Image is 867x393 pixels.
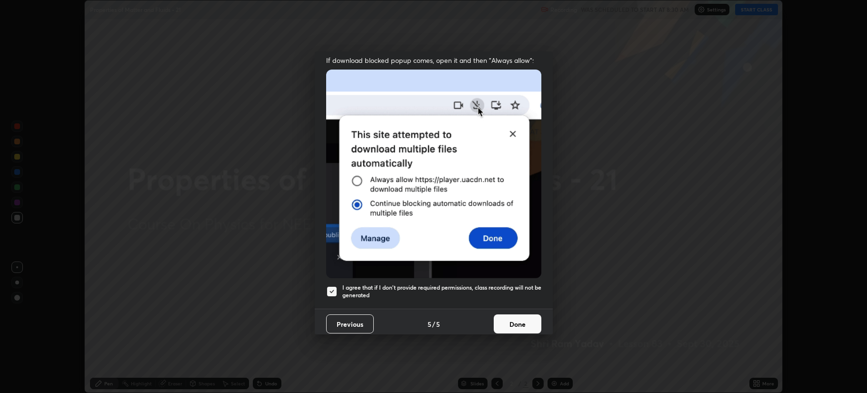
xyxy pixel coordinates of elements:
h4: / [432,319,435,329]
h5: I agree that if I don't provide required permissions, class recording will not be generated [342,284,541,299]
button: Previous [326,314,374,333]
img: downloads-permission-blocked.gif [326,70,541,278]
button: Done [494,314,541,333]
h4: 5 [428,319,431,329]
span: If download blocked popup comes, open it and then "Always allow": [326,56,541,65]
h4: 5 [436,319,440,329]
